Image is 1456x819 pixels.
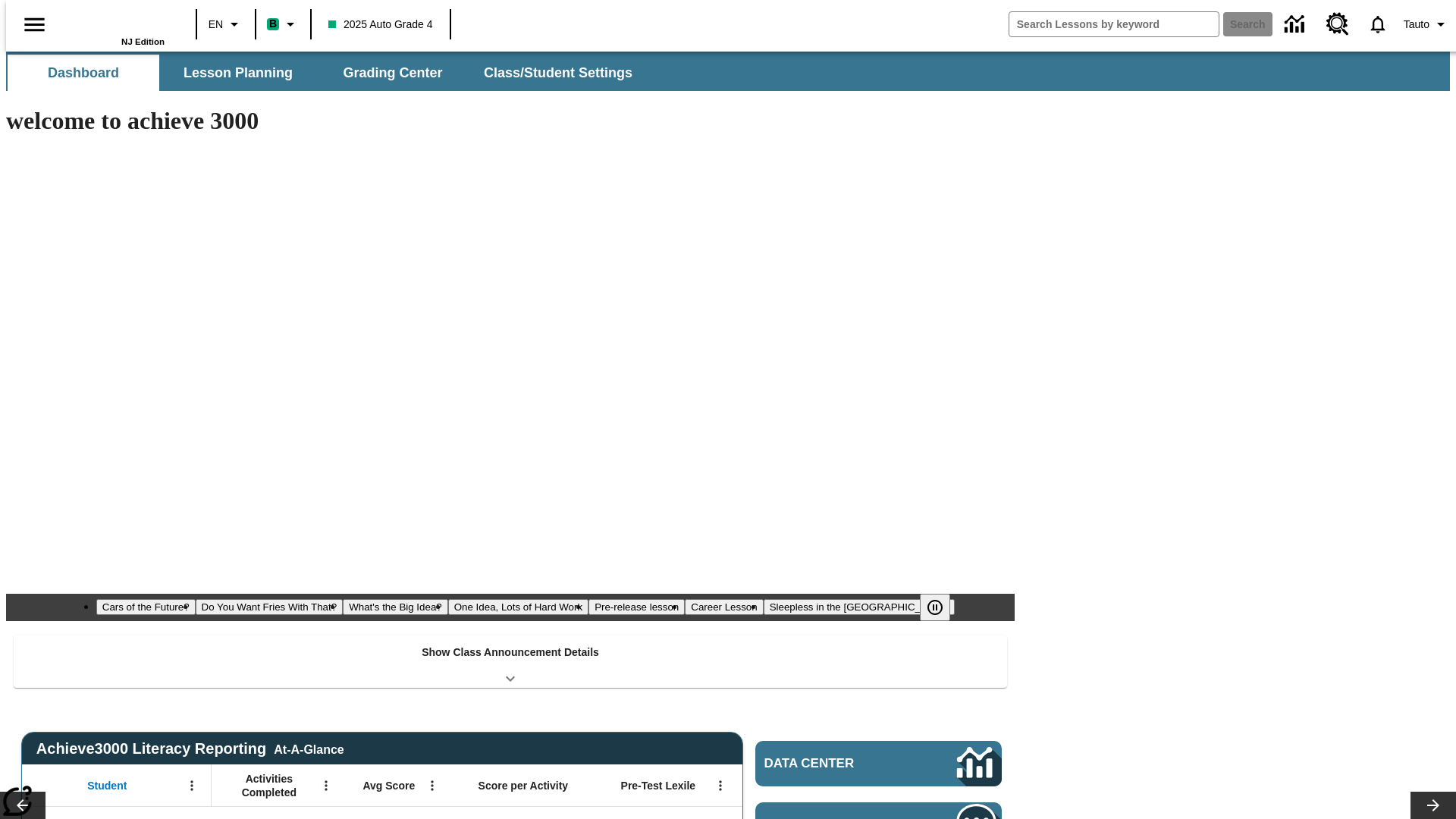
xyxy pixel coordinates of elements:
[12,2,57,47] button: Open side menu
[209,17,223,33] span: EN
[6,55,646,91] div: SubNavbar
[422,645,599,661] p: Show Class Announcement Details
[1358,5,1398,44] a: Notifications
[66,5,165,46] div: Home
[764,599,955,615] button: Slide 7 Sleepless in the Animal Kingdom
[317,55,469,91] button: Grading Center
[202,11,250,38] button: Language: EN, Select a language
[685,599,763,615] button: Slide 6 Career Lesson
[448,599,588,615] button: Slide 4 One Idea, Lots of Hard Work
[755,741,1002,786] a: Data Center
[8,55,159,91] button: Dashboard
[421,774,444,797] button: Open Menu
[1410,792,1456,819] button: Lesson carousel, Next
[709,774,732,797] button: Open Menu
[764,756,906,771] span: Data Center
[269,14,277,33] span: B
[6,107,1015,135] h1: welcome to achieve 3000
[920,594,950,621] button: Pause
[1317,4,1358,45] a: Resource Center, Will open in new tab
[479,779,569,792] span: Score per Activity
[196,599,344,615] button: Slide 2 Do You Want Fries With That?
[1398,11,1456,38] button: Profile/Settings
[162,55,314,91] button: Lesson Planning
[362,779,415,792] span: Avg Score
[48,64,119,82] span: Dashboard
[121,37,165,46] span: NJ Edition
[621,779,696,792] span: Pre-Test Lexile
[219,772,319,799] span: Activities Completed
[343,64,442,82] span: Grading Center
[1404,17,1429,33] span: Tauto
[1276,4,1317,45] a: Data Center
[484,64,632,82] span: Class/Student Settings
[66,7,165,37] a: Home
[588,599,685,615] button: Slide 5 Pre-release lesson
[180,774,203,797] button: Open Menu
[315,774,337,797] button: Open Menu
[274,740,344,757] div: At-A-Glance
[920,594,965,621] div: Pause
[261,11,306,38] button: Boost Class color is mint green. Change class color
[472,55,645,91] button: Class/Student Settings
[36,740,344,758] span: Achieve3000 Literacy Reporting
[6,52,1450,91] div: SubNavbar
[343,599,448,615] button: Slide 3 What's the Big Idea?
[96,599,196,615] button: Slide 1 Cars of the Future?
[1009,12,1219,36] input: search field
[184,64,293,82] span: Lesson Planning
[14,635,1007,688] div: Show Class Announcement Details
[87,779,127,792] span: Student
[328,17,433,33] span: 2025 Auto Grade 4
